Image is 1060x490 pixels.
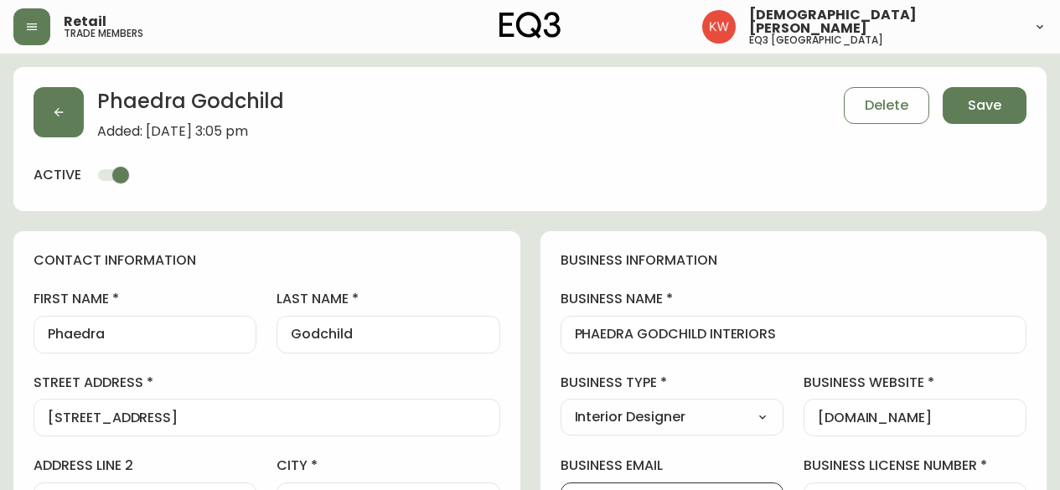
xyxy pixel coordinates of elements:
[749,8,1020,35] span: [DEMOGRAPHIC_DATA][PERSON_NAME]
[97,87,284,124] h2: Phaedra Godchild
[865,96,908,115] span: Delete
[34,374,500,392] label: street address
[561,290,1027,308] label: business name
[34,166,81,184] h4: active
[561,374,783,392] label: business type
[702,10,736,44] img: f33162b67396b0982c40ce2a87247151
[64,28,143,39] h5: trade members
[277,290,499,308] label: last name
[804,374,1026,392] label: business website
[34,456,256,475] label: address line 2
[844,87,929,124] button: Delete
[968,96,1001,115] span: Save
[561,456,783,475] label: business email
[943,87,1026,124] button: Save
[818,410,1012,426] input: https://www.designshop.com
[34,251,500,270] h4: contact information
[749,35,883,45] h5: eq3 [GEOGRAPHIC_DATA]
[499,12,561,39] img: logo
[561,251,1027,270] h4: business information
[804,456,1026,475] label: business license number
[34,290,256,308] label: first name
[97,124,284,139] span: Added: [DATE] 3:05 pm
[277,456,499,475] label: city
[64,15,106,28] span: Retail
